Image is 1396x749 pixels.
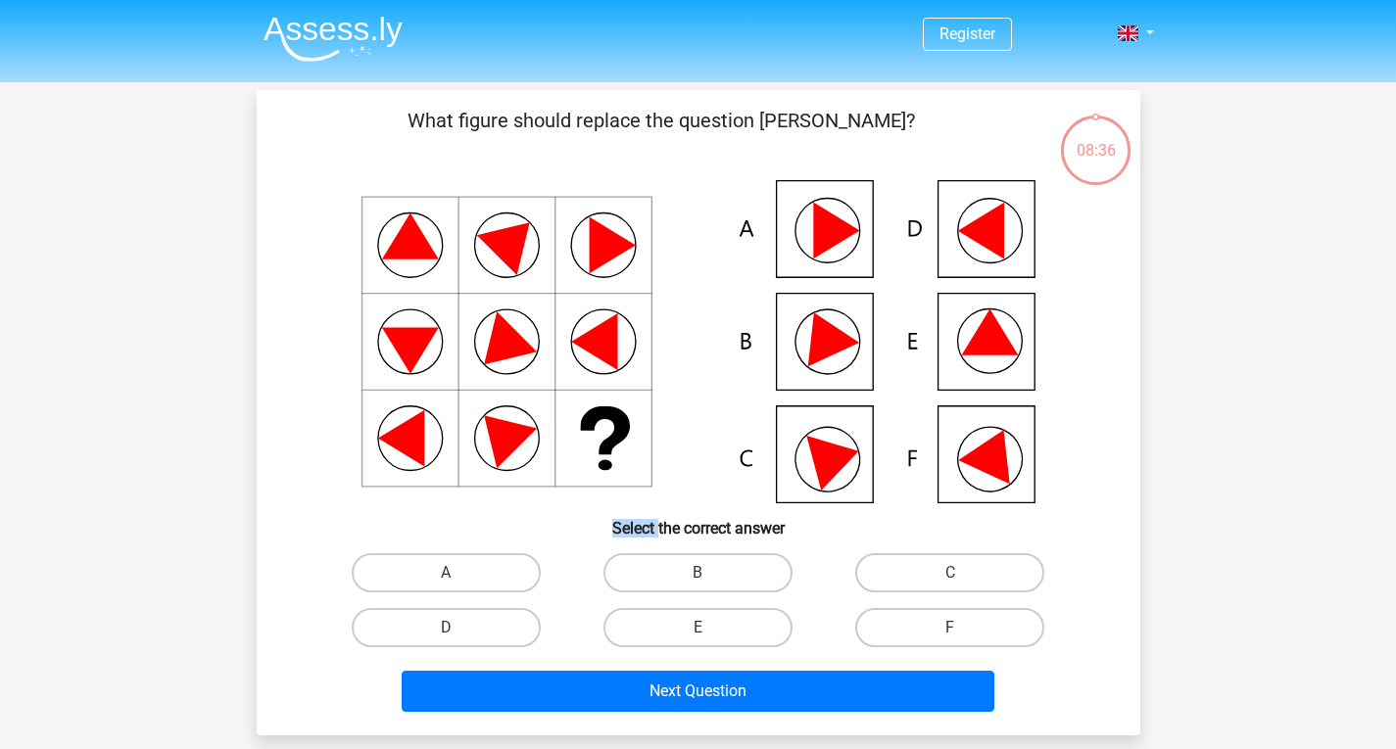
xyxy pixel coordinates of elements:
p: What figure should replace the question [PERSON_NAME]? [288,106,1035,164]
label: C [855,553,1044,592]
div: 08:36 [1059,114,1132,163]
a: Register [939,24,995,43]
label: D [352,608,541,647]
label: B [603,553,793,592]
label: E [603,608,793,647]
label: F [855,608,1044,647]
button: Next Question [402,671,994,712]
img: Assessly [264,16,403,62]
h6: Select the correct answer [288,503,1109,538]
label: A [352,553,541,592]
